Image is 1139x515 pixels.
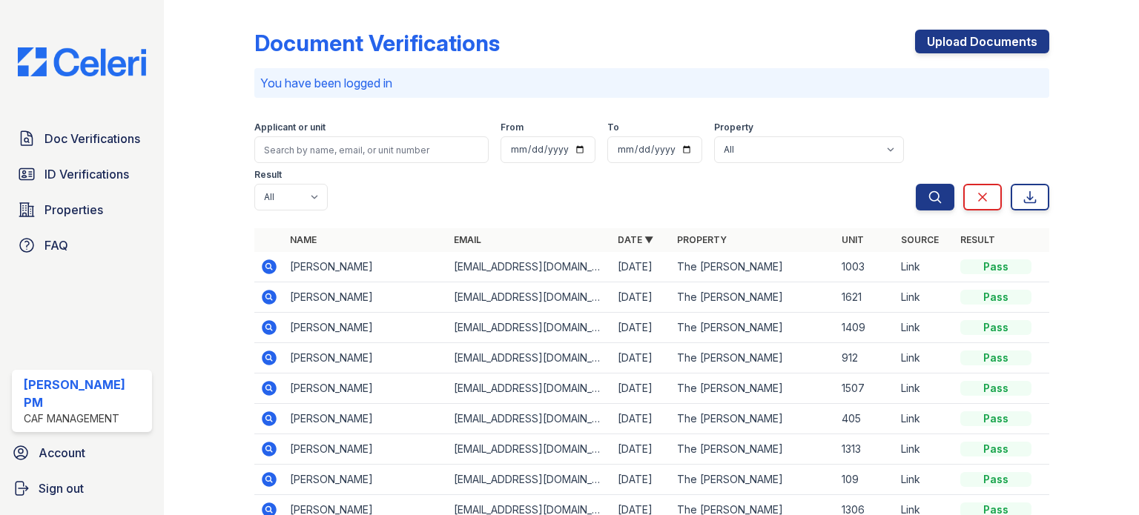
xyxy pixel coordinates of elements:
[284,434,448,465] td: [PERSON_NAME]
[895,252,954,282] td: Link
[254,30,500,56] div: Document Verifications
[671,252,835,282] td: The [PERSON_NAME]
[960,350,1031,365] div: Pass
[24,376,146,411] div: [PERSON_NAME] PM
[612,465,671,495] td: [DATE]
[612,313,671,343] td: [DATE]
[448,404,612,434] td: [EMAIL_ADDRESS][DOMAIN_NAME]
[454,234,481,245] a: Email
[960,472,1031,487] div: Pass
[260,74,1043,92] p: You have been logged in
[612,373,671,404] td: [DATE]
[671,404,835,434] td: The [PERSON_NAME]
[618,234,653,245] a: Date ▼
[842,234,864,245] a: Unit
[836,373,895,404] td: 1507
[6,47,158,76] img: CE_Logo_Blue-a8612792a0a2168367f1c8372b55b34899dd931a85d93a1a3d3e32e68fde9ad4.png
[895,282,954,313] td: Link
[284,313,448,343] td: [PERSON_NAME]
[895,373,954,404] td: Link
[612,252,671,282] td: [DATE]
[6,438,158,468] a: Account
[612,343,671,373] td: [DATE]
[671,343,835,373] td: The [PERSON_NAME]
[671,434,835,465] td: The [PERSON_NAME]
[448,313,612,343] td: [EMAIL_ADDRESS][DOMAIN_NAME]
[448,252,612,282] td: [EMAIL_ADDRESS][DOMAIN_NAME]
[671,282,835,313] td: The [PERSON_NAME]
[284,373,448,404] td: [PERSON_NAME]
[448,373,612,404] td: [EMAIL_ADDRESS][DOMAIN_NAME]
[501,122,524,133] label: From
[24,411,146,426] div: CAF Management
[612,434,671,465] td: [DATE]
[836,252,895,282] td: 1003
[960,234,995,245] a: Result
[39,479,84,497] span: Sign out
[44,165,129,183] span: ID Verifications
[895,434,954,465] td: Link
[607,122,619,133] label: To
[960,259,1031,274] div: Pass
[612,282,671,313] td: [DATE]
[284,252,448,282] td: [PERSON_NAME]
[12,124,152,153] a: Doc Verifications
[960,381,1031,396] div: Pass
[677,234,727,245] a: Property
[836,343,895,373] td: 912
[254,136,489,163] input: Search by name, email, or unit number
[448,343,612,373] td: [EMAIL_ADDRESS][DOMAIN_NAME]
[836,404,895,434] td: 405
[714,122,753,133] label: Property
[12,195,152,225] a: Properties
[12,230,152,260] a: FAQ
[448,282,612,313] td: [EMAIL_ADDRESS][DOMAIN_NAME]
[290,234,317,245] a: Name
[44,201,103,219] span: Properties
[254,169,282,181] label: Result
[254,122,326,133] label: Applicant or unit
[960,442,1031,456] div: Pass
[284,282,448,313] td: [PERSON_NAME]
[284,465,448,495] td: [PERSON_NAME]
[960,320,1031,335] div: Pass
[895,313,954,343] td: Link
[895,343,954,373] td: Link
[960,290,1031,305] div: Pass
[960,411,1031,426] div: Pass
[671,373,835,404] td: The [PERSON_NAME]
[448,434,612,465] td: [EMAIL_ADDRESS][DOMAIN_NAME]
[895,404,954,434] td: Link
[284,404,448,434] td: [PERSON_NAME]
[895,465,954,495] td: Link
[44,236,68,254] span: FAQ
[671,465,835,495] td: The [PERSON_NAME]
[44,130,140,147] span: Doc Verifications
[671,313,835,343] td: The [PERSON_NAME]
[448,465,612,495] td: [EMAIL_ADDRESS][DOMAIN_NAME]
[12,159,152,189] a: ID Verifications
[612,404,671,434] td: [DATE]
[901,234,939,245] a: Source
[836,313,895,343] td: 1409
[915,30,1049,53] a: Upload Documents
[6,474,158,503] a: Sign out
[836,465,895,495] td: 109
[284,343,448,373] td: [PERSON_NAME]
[836,434,895,465] td: 1313
[39,444,85,462] span: Account
[836,282,895,313] td: 1621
